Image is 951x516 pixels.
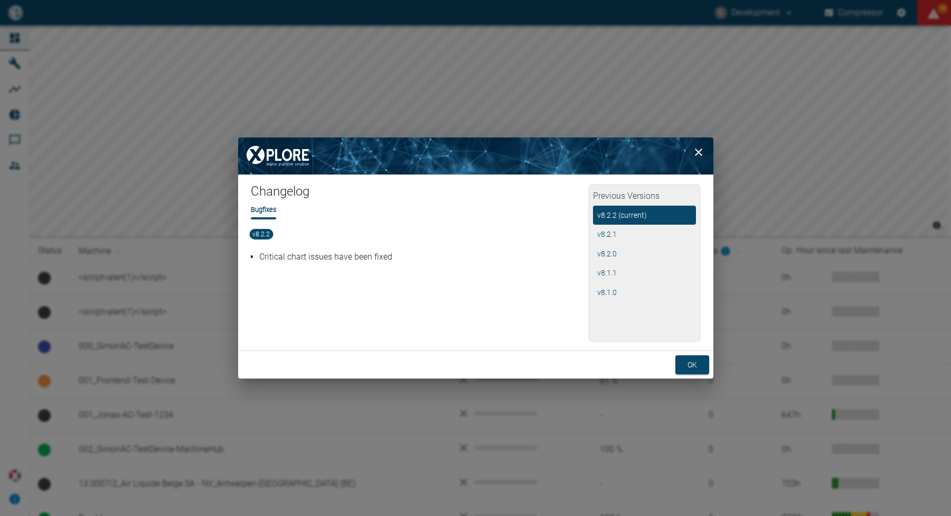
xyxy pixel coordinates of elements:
[259,251,585,263] p: Critical chart issues have been fixed
[251,205,276,215] li: Bugfixes
[688,142,709,163] button: close
[675,355,709,375] button: ok
[238,137,317,174] img: XPLORE Logo
[593,225,696,244] button: v8.2.1
[593,189,696,206] h2: Previous Versions
[249,229,273,239] span: v8.2.2
[593,206,696,225] button: v8.2.2 (current)
[593,244,696,264] button: v8.2.0
[593,283,696,302] button: v8.1.0
[593,263,696,283] button: v8.1.1
[251,183,588,205] h1: Changelog
[238,137,713,174] img: background image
